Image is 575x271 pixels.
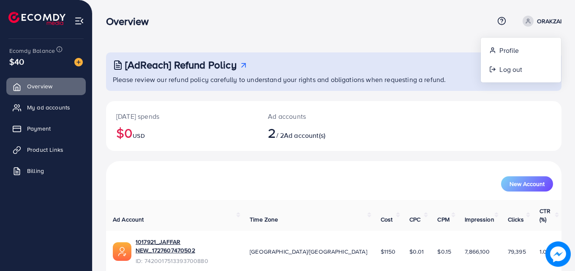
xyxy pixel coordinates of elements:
[545,241,571,267] img: image
[27,167,44,175] span: Billing
[437,247,451,256] span: $0.15
[116,125,248,141] h2: $0
[519,16,561,27] a: ORAKZAI
[136,257,236,265] span: ID: 7420017513393700880
[9,55,24,68] span: $40
[74,58,83,66] img: image
[133,131,144,140] span: USD
[465,247,490,256] span: 7,866,100
[113,215,144,224] span: Ad Account
[113,242,131,261] img: ic-ads-acc.e4c84228.svg
[508,215,524,224] span: Clicks
[508,247,526,256] span: 79,395
[27,145,63,154] span: Product Links
[125,59,237,71] h3: [AdReach] Refund Policy
[499,45,519,55] span: Profile
[6,78,86,95] a: Overview
[381,215,393,224] span: Cost
[268,125,362,141] h2: / 2
[6,120,86,137] a: Payment
[284,131,325,140] span: Ad account(s)
[106,15,155,27] h3: Overview
[540,207,550,224] span: CTR (%)
[501,176,553,192] button: New Account
[250,247,367,256] span: [GEOGRAPHIC_DATA]/[GEOGRAPHIC_DATA]
[409,247,424,256] span: $0.01
[499,64,522,74] span: Log out
[437,215,449,224] span: CPM
[250,215,278,224] span: Time Zone
[116,111,248,121] p: [DATE] spends
[27,124,51,133] span: Payment
[465,215,494,224] span: Impression
[510,181,545,187] span: New Account
[409,215,420,224] span: CPC
[8,12,65,25] img: logo
[6,141,86,158] a: Product Links
[6,99,86,116] a: My ad accounts
[6,162,86,179] a: Billing
[268,111,362,121] p: Ad accounts
[537,16,561,26] p: ORAKZAI
[136,238,236,255] a: 1017921_JAFFAR NEW_1727607470502
[540,247,549,256] span: 1.01
[74,16,84,26] img: menu
[9,47,55,55] span: Ecomdy Balance
[480,37,561,83] ul: ORAKZAI
[113,74,556,85] p: Please review our refund policy carefully to understand your rights and obligations when requesti...
[27,82,52,90] span: Overview
[381,247,396,256] span: $1150
[27,103,70,112] span: My ad accounts
[268,123,276,142] span: 2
